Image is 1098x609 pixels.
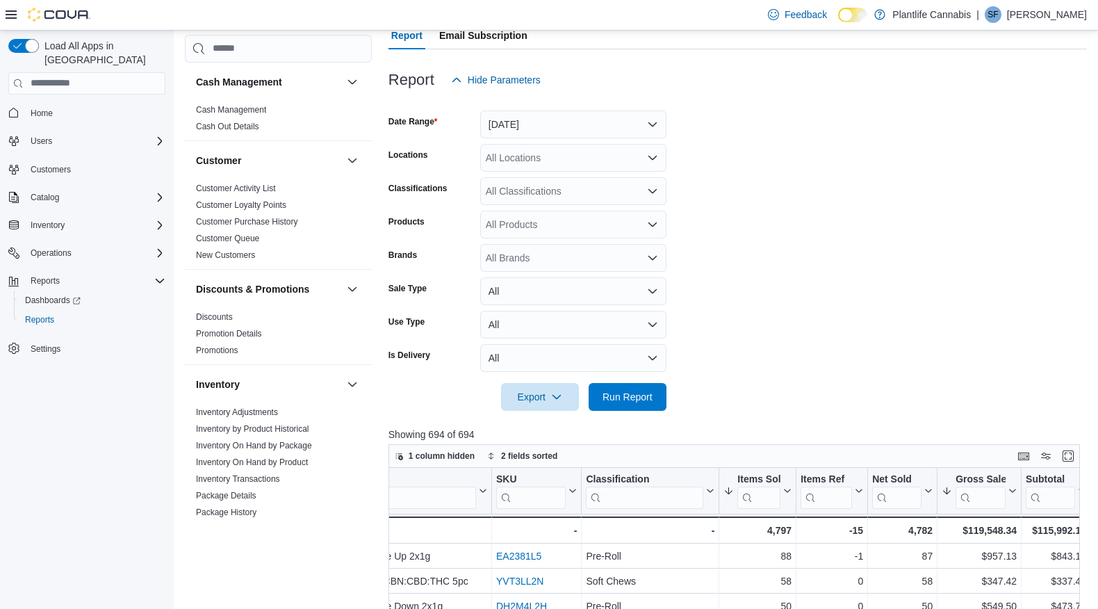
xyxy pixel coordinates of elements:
[19,292,165,309] span: Dashboards
[468,73,541,87] span: Hide Parameters
[988,6,998,23] span: SF
[25,217,70,234] button: Inventory
[480,277,666,305] button: All
[872,473,921,486] div: Net Sold
[196,329,262,339] a: Promotion Details
[872,473,933,508] button: Net Sold
[872,473,921,508] div: Net Sold
[942,522,1017,539] div: $119,548.34
[1026,473,1086,508] button: Subtotal
[25,245,77,261] button: Operations
[196,440,312,451] span: Inventory On Hand by Package
[196,507,256,518] span: Package History
[872,573,933,590] div: 58
[196,507,256,517] a: Package History
[196,75,341,89] button: Cash Management
[956,473,1006,486] div: Gross Sales
[196,328,262,339] span: Promotion Details
[509,383,571,411] span: Export
[185,404,372,593] div: Inventory
[480,311,666,339] button: All
[723,573,792,590] div: 58
[801,522,863,539] div: -15
[1007,6,1087,23] p: [PERSON_NAME]
[942,573,1017,590] div: $347.42
[1015,448,1032,464] button: Keyboard shortcuts
[25,339,165,357] span: Settings
[1060,448,1076,464] button: Enter fullscreen
[388,316,425,327] label: Use Type
[3,243,171,263] button: Operations
[445,66,546,94] button: Hide Parameters
[3,131,171,151] button: Users
[1026,573,1086,590] div: $337.42
[388,350,430,361] label: Is Delivery
[480,111,666,138] button: [DATE]
[219,473,476,486] div: Product
[647,219,658,230] button: Open list of options
[785,8,827,22] span: Feedback
[603,390,653,404] span: Run Report
[586,473,703,486] div: Classification
[196,424,309,434] a: Inventory by Product Historical
[501,450,557,462] span: 2 fields sorted
[196,423,309,435] span: Inventory by Product Historical
[196,233,259,244] span: Customer Queue
[196,491,256,501] a: Package Details
[196,457,308,468] span: Inventory On Hand by Product
[8,97,165,395] nav: Complex example
[892,6,971,23] p: Plantlife Cannabis
[25,273,165,289] span: Reports
[942,548,1017,565] div: $957.13
[1026,522,1086,539] div: $115,992.10
[344,152,361,169] button: Customer
[737,473,780,486] div: Items Sold
[196,154,341,168] button: Customer
[196,407,278,418] span: Inventory Adjustments
[723,473,792,508] button: Items Sold
[25,341,66,357] a: Settings
[31,220,65,231] span: Inventory
[3,159,171,179] button: Customers
[388,72,434,88] h3: Report
[196,311,233,323] span: Discounts
[196,345,238,356] span: Promotions
[39,39,165,67] span: Load All Apps in [GEOGRAPHIC_DATA]
[185,180,372,269] div: Customer
[496,473,566,486] div: SKU
[185,309,372,364] div: Discounts & Promotions
[496,473,566,508] div: SKU URL
[25,245,165,261] span: Operations
[196,282,309,296] h3: Discounts & Promotions
[31,247,72,259] span: Operations
[196,473,280,485] span: Inventory Transactions
[3,271,171,291] button: Reports
[196,105,266,115] a: Cash Management
[196,312,233,322] a: Discounts
[723,548,792,565] div: 88
[586,473,714,508] button: Classification
[196,282,341,296] button: Discounts & Promotions
[25,217,165,234] span: Inventory
[1026,548,1086,565] div: $843.13
[344,74,361,90] button: Cash Management
[1038,448,1054,464] button: Display options
[219,573,487,590] div: Spinach - SOURZ Peach Passionfruit CBN:CBD:THC 5pc
[196,122,259,131] a: Cash Out Details
[801,473,852,508] div: Items Ref
[388,216,425,227] label: Products
[1026,473,1075,508] div: Subtotal
[3,103,171,123] button: Home
[501,383,579,411] button: Export
[196,377,240,391] h3: Inventory
[219,548,487,565] div: Good Supply - Double Dutchies: Double Up 2x1g
[31,164,71,175] span: Customers
[19,292,86,309] a: Dashboards
[196,121,259,132] span: Cash Out Details
[25,133,58,149] button: Users
[196,183,276,194] span: Customer Activity List
[196,75,282,89] h3: Cash Management
[344,281,361,298] button: Discounts & Promotions
[496,576,543,587] a: YVT3LL2N
[25,105,58,122] a: Home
